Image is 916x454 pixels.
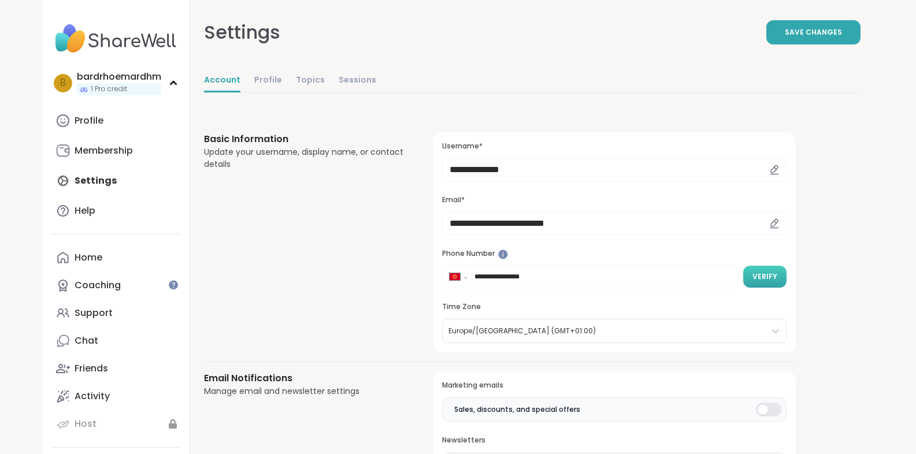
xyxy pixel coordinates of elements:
[75,307,113,319] div: Support
[75,418,97,430] div: Host
[51,327,180,355] a: Chat
[204,132,406,146] h3: Basic Information
[75,390,110,403] div: Activity
[743,266,787,288] button: Verify
[75,279,121,292] div: Coaching
[75,114,103,127] div: Profile
[204,371,406,385] h3: Email Notifications
[254,69,282,92] a: Profile
[51,197,180,225] a: Help
[204,69,240,92] a: Account
[51,299,180,327] a: Support
[442,302,786,312] h3: Time Zone
[60,76,66,91] span: b
[75,362,108,375] div: Friends
[75,334,98,347] div: Chat
[51,271,180,299] a: Coaching
[498,250,508,259] iframe: Spotlight
[51,137,180,165] a: Membership
[51,18,180,59] img: ShareWell Nav Logo
[75,144,133,157] div: Membership
[204,385,406,397] div: Manage email and newsletter settings
[51,107,180,135] a: Profile
[91,84,127,94] span: 1 Pro credit
[75,204,95,217] div: Help
[442,436,786,445] h3: Newsletters
[442,381,786,390] h3: Marketing emails
[75,251,102,264] div: Home
[752,271,777,282] span: Verify
[51,382,180,410] a: Activity
[442,142,786,151] h3: Username*
[51,410,180,438] a: Host
[454,404,580,415] span: Sales, discounts, and special offers
[169,280,178,289] iframe: Spotlight
[766,20,861,44] button: Save Changes
[296,69,325,92] a: Topics
[785,27,842,38] span: Save Changes
[442,249,786,259] h3: Phone Number
[442,195,786,205] h3: Email*
[204,18,280,46] div: Settings
[51,355,180,382] a: Friends
[204,146,406,170] div: Update your username, display name, or contact details
[51,244,180,271] a: Home
[77,70,161,83] div: bardrhoemardhm
[339,69,376,92] a: Sessions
